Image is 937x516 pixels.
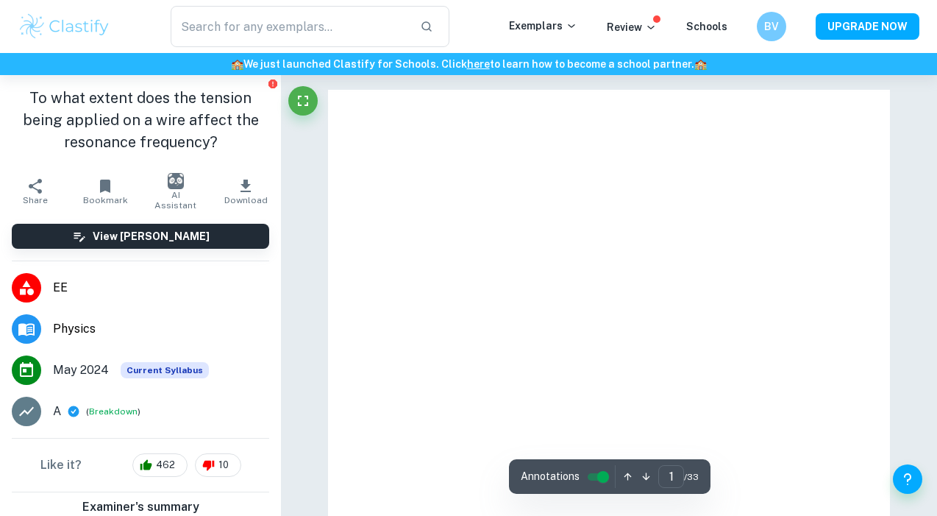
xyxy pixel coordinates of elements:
[211,171,282,212] button: Download
[3,56,934,72] h6: We just launched Clastify for Schools. Click to learn how to become a school partner.
[23,195,48,205] span: Share
[149,190,202,211] span: AI Assistant
[53,279,269,297] span: EE
[893,464,922,494] button: Help and Feedback
[288,86,318,116] button: Fullscreen
[121,362,209,378] span: Current Syllabus
[40,456,82,474] h6: Like it?
[53,320,269,338] span: Physics
[467,58,490,70] a: here
[132,453,188,477] div: 462
[89,405,138,418] button: Breakdown
[509,18,577,34] p: Exemplars
[140,171,211,212] button: AI Assistant
[210,458,237,473] span: 10
[83,195,128,205] span: Bookmark
[684,470,699,484] span: / 33
[71,171,141,212] button: Bookmark
[148,458,183,473] span: 462
[12,224,269,249] button: View [PERSON_NAME]
[816,13,919,40] button: UPGRADE NOW
[93,228,210,244] h6: View [PERSON_NAME]
[18,12,111,41] img: Clastify logo
[231,58,243,70] span: 🏫
[86,405,140,419] span: ( )
[521,469,580,484] span: Annotations
[195,453,241,477] div: 10
[694,58,707,70] span: 🏫
[267,78,278,89] button: Report issue
[53,403,61,420] p: A
[607,19,657,35] p: Review
[757,12,786,41] button: BV
[121,362,209,378] div: This exemplar is based on the current syllabus. Feel free to refer to it for inspiration/ideas wh...
[171,6,408,47] input: Search for any exemplars...
[53,361,109,379] span: May 2024
[168,173,184,189] img: AI Assistant
[763,18,780,35] h6: BV
[224,195,268,205] span: Download
[12,87,269,153] h1: To what extent does the tension being applied on a wire affect the resonance frequency?
[6,498,275,516] h6: Examiner's summary
[686,21,727,32] a: Schools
